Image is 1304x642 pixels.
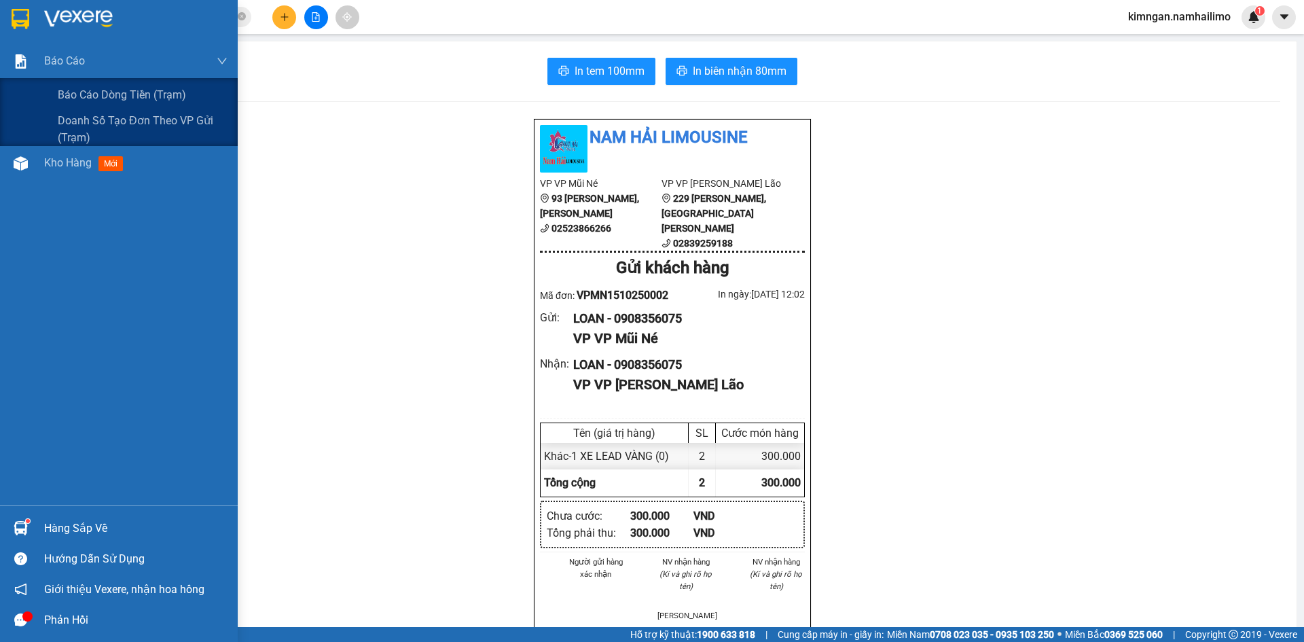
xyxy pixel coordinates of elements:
[558,65,569,78] span: printer
[44,549,228,569] div: Hướng dẫn sử dụng
[887,627,1054,642] span: Miền Nam
[540,355,573,372] div: Nhận :
[657,556,715,568] li: NV nhận hàng
[14,156,28,171] img: warehouse-icon
[1104,629,1163,640] strong: 0369 525 060
[540,255,805,281] div: Gửi khách hàng
[547,507,630,524] div: Chưa cước :
[630,507,693,524] div: 300.000
[699,476,705,489] span: 2
[573,328,794,349] div: VP VP Mũi Né
[1272,5,1296,29] button: caret-down
[575,63,645,79] span: In tem 100mm
[666,58,797,85] button: printerIn biên nhận 80mm
[272,5,296,29] button: plus
[280,12,289,22] span: plus
[44,52,85,69] span: Báo cáo
[1257,6,1262,16] span: 1
[1117,8,1242,25] span: kimngan.namhailimo
[540,193,639,219] b: 93 [PERSON_NAME], [PERSON_NAME]
[44,156,92,169] span: Kho hàng
[765,627,767,642] span: |
[630,627,755,642] span: Hỗ trợ kỹ thuật:
[544,450,669,463] span: Khác - 1 XE LEAD VÀNG (0)
[44,518,228,539] div: Hàng sắp về
[544,427,685,440] div: Tên (giá trị hàng)
[540,125,805,151] li: Nam Hải Limousine
[573,374,794,395] div: VP VP [PERSON_NAME] Lão
[98,156,123,171] span: mới
[747,556,805,568] li: NV nhận hàng
[342,12,352,22] span: aim
[26,519,30,523] sup: 1
[1057,632,1062,637] span: ⚪️
[577,289,668,302] span: VPMN1510250002
[1229,630,1238,639] span: copyright
[1065,627,1163,642] span: Miền Bắc
[750,569,802,591] i: (Kí và ghi rõ họ tên)
[662,176,783,191] li: VP VP [PERSON_NAME] Lão
[217,56,228,67] span: down
[693,63,786,79] span: In biên nhận 80mm
[659,569,712,591] i: (Kí và ghi rõ họ tên)
[930,629,1054,640] strong: 0708 023 035 - 0935 103 250
[719,427,801,440] div: Cước món hàng
[58,86,186,103] span: Báo cáo dòng tiền (trạm)
[692,427,712,440] div: SL
[662,238,671,248] span: phone
[778,627,884,642] span: Cung cấp máy in - giấy in:
[540,176,662,191] li: VP VP Mũi Né
[540,125,587,173] img: logo.jpg
[14,613,27,626] span: message
[1173,627,1175,642] span: |
[1255,6,1265,16] sup: 1
[573,355,794,374] div: LOAN - 0908356075
[567,556,625,580] li: Người gửi hàng xác nhận
[573,309,794,328] div: LOAN - 0908356075
[238,12,246,20] span: close-circle
[547,58,655,85] button: printerIn tem 100mm
[1278,11,1290,23] span: caret-down
[689,443,716,469] div: 2
[716,443,804,469] div: 300.000
[540,309,573,326] div: Gửi :
[540,194,549,203] span: environment
[14,54,28,69] img: solution-icon
[693,524,757,541] div: VND
[58,112,228,146] span: Doanh số tạo đơn theo VP gửi (trạm)
[44,581,204,598] span: Giới thiệu Vexere, nhận hoa hồng
[662,193,766,234] b: 229 [PERSON_NAME], [GEOGRAPHIC_DATA][PERSON_NAME]
[544,476,596,489] span: Tổng cộng
[14,552,27,565] span: question-circle
[673,238,733,249] b: 02839259188
[676,65,687,78] span: printer
[693,507,757,524] div: VND
[311,12,321,22] span: file-add
[540,287,672,304] div: Mã đơn:
[551,223,611,234] b: 02523866266
[1248,11,1260,23] img: icon-new-feature
[547,524,630,541] div: Tổng phải thu :
[238,11,246,24] span: close-circle
[662,194,671,203] span: environment
[697,629,755,640] strong: 1900 633 818
[304,5,328,29] button: file-add
[336,5,359,29] button: aim
[630,524,693,541] div: 300.000
[540,224,549,233] span: phone
[14,521,28,535] img: warehouse-icon
[44,610,228,630] div: Phản hồi
[761,476,801,489] span: 300.000
[657,609,715,622] li: [PERSON_NAME]
[672,287,805,302] div: In ngày: [DATE] 12:02
[14,583,27,596] span: notification
[12,9,29,29] img: logo-vxr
